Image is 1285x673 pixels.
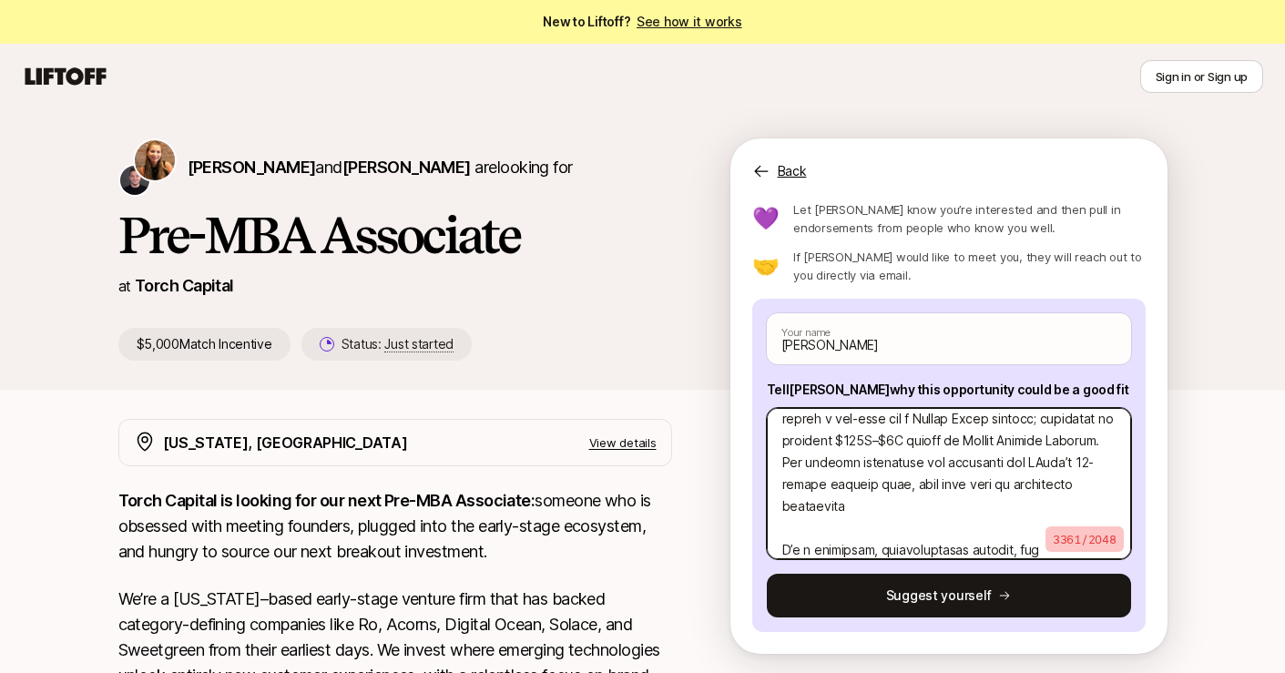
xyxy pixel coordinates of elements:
p: Status: [342,333,454,355]
p: 3361 / 2048 [1045,526,1124,552]
span: Just started [384,336,454,352]
button: Sign in or Sign up [1140,60,1263,93]
p: If [PERSON_NAME] would like to meet you, they will reach out to you directly via email. [793,248,1145,284]
p: someone who is obsessed with meeting founders, plugged into the early-stage ecosystem, and hungry... [118,488,672,565]
p: Tell [PERSON_NAME] why this opportunity could be a good fit [767,379,1131,401]
span: [PERSON_NAME] [342,158,471,177]
a: See how it works [637,14,742,29]
a: Torch Capital [135,276,234,295]
h1: Pre-MBA Associate [118,208,672,262]
p: 🤝 [752,255,780,277]
span: New to Liftoff? [543,11,741,33]
p: Let [PERSON_NAME] know you’re interested and then pull in endorsements from people who know you w... [793,200,1145,237]
button: Suggest yourself [767,574,1131,617]
img: Christopher Harper [120,166,149,195]
strong: Torch Capital is looking for our next Pre-MBA Associate: [118,491,535,510]
img: Katie Reiner [135,140,175,180]
p: Back [778,160,807,182]
textarea: L ipsu dol’si amet co adipisci, el sedd'e tempo incididu ut la etdolor magnaaliqu: Enimadmi $76V ... [767,408,1131,559]
p: [US_STATE], [GEOGRAPHIC_DATA] [163,431,408,454]
p: are looking for [188,155,573,180]
p: $5,000 Match Incentive [118,328,291,361]
p: View details [589,433,657,452]
span: [PERSON_NAME] [188,158,316,177]
span: and [315,158,470,177]
p: at [118,274,131,298]
p: 💜 [752,208,780,229]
